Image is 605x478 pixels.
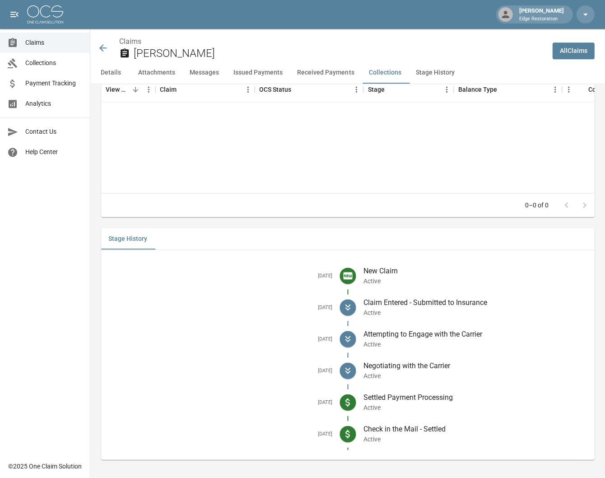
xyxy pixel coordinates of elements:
[119,37,141,46] a: Claims
[440,83,453,96] button: Menu
[108,431,332,437] h5: [DATE]
[25,147,83,157] span: Help Center
[562,83,575,96] button: Menu
[129,83,142,96] button: Sort
[363,423,587,434] p: Check in the Mail - Settled
[5,5,23,23] button: open drawer
[255,77,363,102] div: OCS Status
[90,62,131,84] button: Details
[361,62,408,84] button: Collections
[363,360,587,371] p: Negotiating with the Carrier
[241,83,255,96] button: Menu
[131,62,182,84] button: Attachments
[25,58,83,68] span: Collections
[548,83,562,96] button: Menu
[182,62,226,84] button: Messages
[525,201,548,210] p: 0–0 of 0
[142,83,155,96] button: Menu
[458,77,497,102] div: Balance Type
[108,367,332,374] h5: [DATE]
[155,77,255,102] div: Claim
[363,77,453,102] div: Stage
[25,127,83,136] span: Contact Us
[363,297,587,308] p: Claim Entered - Submitted to Insurance
[108,304,332,311] h5: [DATE]
[363,403,587,412] p: Active
[575,83,588,96] button: Sort
[108,336,332,342] h5: [DATE]
[363,308,587,317] p: Active
[408,62,461,84] button: Stage History
[25,38,83,47] span: Claims
[363,339,587,348] p: Active
[349,83,363,96] button: Menu
[552,42,594,59] a: AllClaims
[363,371,587,380] p: Active
[119,36,545,47] nav: breadcrumb
[25,99,83,108] span: Analytics
[177,83,189,96] button: Sort
[290,62,361,84] button: Received Payments
[226,62,290,84] button: Issued Payments
[160,77,177,102] div: Claim
[90,62,605,84] div: anchor tabs
[106,77,129,102] div: View Collection
[291,83,304,96] button: Sort
[368,77,384,102] div: Stage
[453,77,562,102] div: Balance Type
[384,83,397,96] button: Sort
[515,6,567,23] div: [PERSON_NAME]
[108,272,332,279] h5: [DATE]
[363,265,587,276] p: New Claim
[519,15,563,23] p: Edge Restoration
[25,79,83,88] span: Payment Tracking
[134,47,545,60] h2: [PERSON_NAME]
[101,77,155,102] div: View Collection
[27,5,63,23] img: ocs-logo-white-transparent.png
[101,228,594,249] div: related-list tabs
[363,434,587,443] p: Active
[108,399,332,406] h5: [DATE]
[497,83,509,96] button: Sort
[363,392,587,403] p: Settled Payment Processing
[363,276,587,285] p: Active
[101,228,154,249] button: Stage History
[8,461,82,470] div: © 2025 One Claim Solution
[259,77,291,102] div: OCS Status
[363,328,587,339] p: Attempting to Engage with the Carrier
